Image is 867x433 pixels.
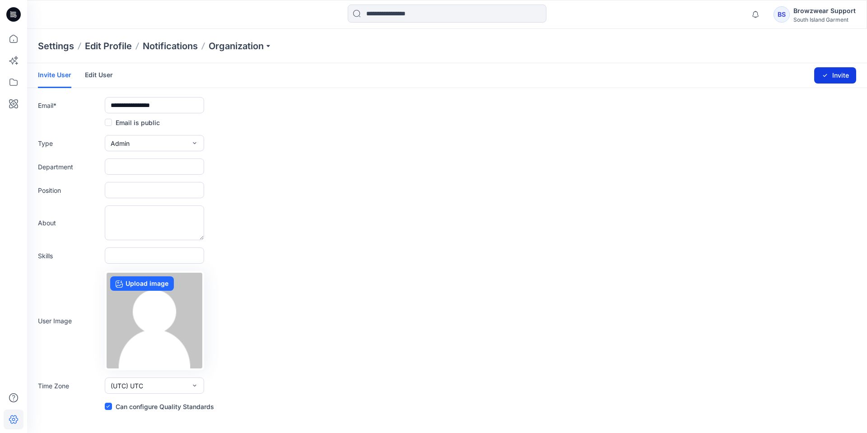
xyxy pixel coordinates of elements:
[793,16,856,23] div: South Island Garment
[111,139,130,148] span: Admin
[107,273,202,368] img: no-profile.png
[38,186,101,195] label: Position
[85,40,132,52] a: Edit Profile
[105,135,204,151] button: Admin
[38,316,101,326] label: User Image
[105,401,214,412] label: Can configure Quality Standards
[85,63,113,87] a: Edit User
[38,40,74,52] p: Settings
[814,67,856,84] button: Invite
[105,377,204,394] button: (UTC) UTC
[38,251,101,261] label: Skills
[38,381,101,391] label: Time Zone
[38,162,101,172] label: Department
[38,139,101,148] label: Type
[143,40,198,52] a: Notifications
[774,6,790,23] div: BS
[111,381,143,391] span: (UTC) UTC
[38,101,101,110] label: Email
[110,276,174,291] label: Upload image
[793,5,856,16] div: Browzwear Support
[105,117,160,128] label: Email is public
[38,63,71,88] a: Invite User
[38,218,101,228] label: About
